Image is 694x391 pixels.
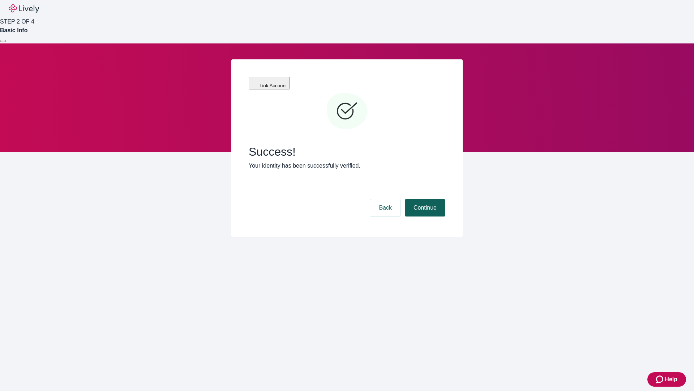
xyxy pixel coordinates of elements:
button: Back [370,199,400,216]
p: Your identity has been successfully verified. [249,161,445,170]
svg: Zendesk support icon [656,375,665,384]
svg: Checkmark icon [325,90,369,133]
span: Success! [249,145,445,159]
button: Link Account [249,77,290,89]
span: Help [665,375,677,384]
button: Zendesk support iconHelp [647,372,686,387]
img: Lively [9,4,39,13]
button: Continue [405,199,445,216]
